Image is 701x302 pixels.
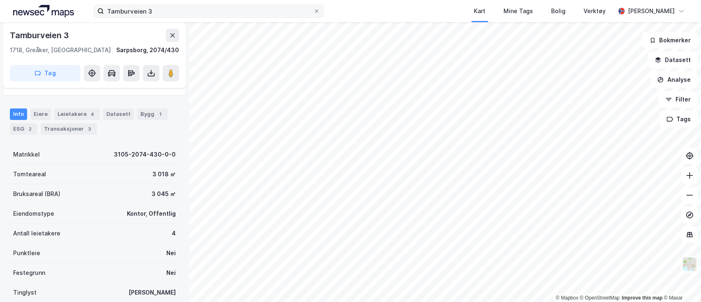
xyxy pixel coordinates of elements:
[660,263,701,302] iframe: Chat Widget
[104,5,313,17] input: Søk på adresse, matrikkel, gårdeiere, leietakere eller personer
[30,108,51,120] div: Eiere
[152,169,176,179] div: 3 018 ㎡
[116,45,179,55] div: Sarpsborg, 2074/430
[13,169,46,179] div: Tomteareal
[584,6,606,16] div: Verktøy
[137,108,168,120] div: Bygg
[26,125,34,133] div: 2
[172,228,176,238] div: 4
[551,6,565,16] div: Bolig
[54,108,100,120] div: Leietakere
[13,189,60,199] div: Bruksareal (BRA)
[13,288,37,297] div: Tinglyst
[85,125,94,133] div: 3
[13,228,60,238] div: Antall leietakere
[660,263,701,302] div: Kontrollprogram for chat
[129,288,176,297] div: [PERSON_NAME]
[642,32,698,48] button: Bokmerker
[88,110,97,118] div: 4
[556,295,578,301] a: Mapbox
[10,65,80,81] button: Tag
[13,248,40,258] div: Punktleie
[10,123,37,135] div: ESG
[622,295,662,301] a: Improve this map
[10,45,111,55] div: 1718, Greåker, [GEOGRAPHIC_DATA]
[13,5,74,17] img: logo.a4113a55bc3d86da70a041830d287a7e.svg
[648,52,698,68] button: Datasett
[13,268,45,278] div: Festegrunn
[10,108,27,120] div: Info
[13,209,54,219] div: Eiendomstype
[10,29,70,42] div: Tamburveien 3
[166,268,176,278] div: Nei
[503,6,533,16] div: Mine Tags
[41,123,97,135] div: Transaksjoner
[114,150,176,159] div: 3105-2074-430-0-0
[660,111,698,127] button: Tags
[103,108,134,120] div: Datasett
[13,150,40,159] div: Matrikkel
[650,71,698,88] button: Analyse
[474,6,485,16] div: Kart
[156,110,164,118] div: 1
[580,295,620,301] a: OpenStreetMap
[682,256,697,272] img: Z
[658,91,698,108] button: Filter
[152,189,176,199] div: 3 045 ㎡
[127,209,176,219] div: Kontor, Offentlig
[166,248,176,258] div: Nei
[628,6,675,16] div: [PERSON_NAME]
